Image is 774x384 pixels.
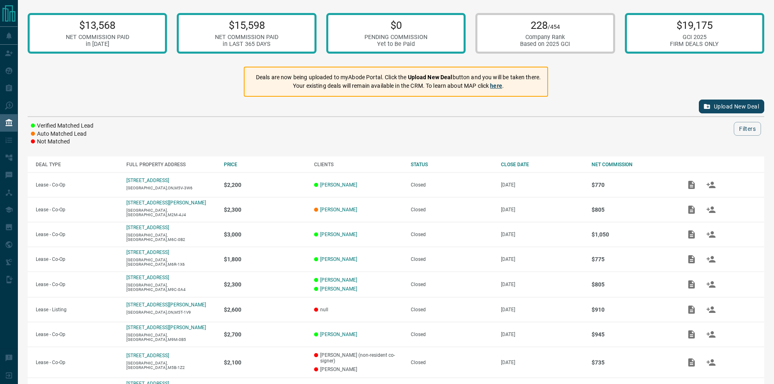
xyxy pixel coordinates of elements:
[126,258,216,267] p: [GEOGRAPHIC_DATA],[GEOGRAPHIC_DATA],M6R-1X6
[364,19,427,31] p: $0
[501,182,583,188] p: [DATE]
[670,34,719,41] div: GCI 2025
[36,182,118,188] p: Lease - Co-Op
[224,206,306,213] p: $2,300
[490,82,502,89] a: here
[699,100,764,113] button: Upload New Deal
[411,256,493,262] div: Closed
[411,307,493,312] div: Closed
[126,353,169,358] p: [STREET_ADDRESS]
[224,306,306,313] p: $2,600
[320,182,357,188] a: [PERSON_NAME]
[592,331,674,338] p: $945
[31,130,93,138] li: Auto Matched Lead
[215,41,278,48] div: in LAST 365 DAYS
[224,359,306,366] p: $2,100
[411,332,493,337] div: Closed
[126,333,216,342] p: [GEOGRAPHIC_DATA],[GEOGRAPHIC_DATA],M9M-0B5
[682,256,701,262] span: Add / View Documents
[501,256,583,262] p: [DATE]
[215,34,278,41] div: NET COMMISSION PAID
[66,41,129,48] div: in [DATE]
[592,281,674,288] p: $805
[126,200,206,206] a: [STREET_ADDRESS][PERSON_NAME]
[320,256,357,262] a: [PERSON_NAME]
[734,122,761,136] button: Filters
[548,24,560,30] span: /454
[31,122,93,130] li: Verified Matched Lead
[224,231,306,238] p: $3,000
[36,282,118,287] p: Lease - Co-Op
[364,34,427,41] div: PENDING COMMISSION
[411,182,493,188] div: Closed
[501,207,583,213] p: [DATE]
[314,367,402,372] p: [PERSON_NAME]
[592,182,674,188] p: $770
[126,275,169,280] a: [STREET_ADDRESS]
[411,282,493,287] div: Closed
[126,325,206,330] a: [STREET_ADDRESS][PERSON_NAME]
[126,249,169,255] a: [STREET_ADDRESS]
[320,332,357,337] a: [PERSON_NAME]
[36,332,118,337] p: Lease - Co-Op
[701,182,721,187] span: Match Clients
[126,178,169,183] a: [STREET_ADDRESS]
[256,82,541,90] p: Your existing deals will remain available in the CRM. To learn about MAP click .
[36,256,118,262] p: Lease - Co-Op
[31,138,93,146] li: Not Matched
[66,19,129,31] p: $13,568
[501,307,583,312] p: [DATE]
[126,361,216,370] p: [GEOGRAPHIC_DATA],[GEOGRAPHIC_DATA],M5B-1Z2
[501,232,583,237] p: [DATE]
[701,206,721,212] span: Match Clients
[36,207,118,213] p: Lease - Co-Op
[520,19,570,31] p: 228
[501,282,583,287] p: [DATE]
[682,331,701,337] span: Add / View Documents
[411,232,493,237] div: Closed
[701,306,721,312] span: Match Clients
[592,206,674,213] p: $805
[592,231,674,238] p: $1,050
[682,281,701,287] span: Add / View Documents
[411,207,493,213] div: Closed
[126,186,216,190] p: [GEOGRAPHIC_DATA],ON,M5V-3W6
[224,162,306,167] div: PRICE
[701,359,721,365] span: Match Clients
[501,332,583,337] p: [DATE]
[701,231,721,237] span: Match Clients
[320,277,357,283] a: [PERSON_NAME]
[36,162,118,167] div: DEAL TYPE
[320,207,357,213] a: [PERSON_NAME]
[682,182,701,187] span: Add / View Documents
[256,73,541,82] p: Deals are now being uploaded to myAbode Portal. Click the button and you will be taken there.
[224,331,306,338] p: $2,700
[364,41,427,48] div: Yet to Be Paid
[126,208,216,217] p: [GEOGRAPHIC_DATA],[GEOGRAPHIC_DATA],M2M-4J4
[320,232,357,237] a: [PERSON_NAME]
[126,310,216,315] p: [GEOGRAPHIC_DATA],ON,M5T-1V9
[314,307,402,312] p: null
[592,359,674,366] p: $735
[66,34,129,41] div: NET COMMISSION PAID
[314,352,402,364] p: [PERSON_NAME] (non-resident co-signer)
[520,34,570,41] div: Company Rank
[126,225,169,230] a: [STREET_ADDRESS]
[682,359,701,365] span: Add / View Documents
[592,162,674,167] div: NET COMMISSION
[520,41,570,48] div: Based on 2025 GCI
[314,162,402,167] div: CLIENTS
[36,307,118,312] p: Lease - Listing
[224,182,306,188] p: $2,200
[224,281,306,288] p: $2,300
[126,283,216,292] p: [GEOGRAPHIC_DATA],[GEOGRAPHIC_DATA],M9C-0A4
[701,256,721,262] span: Match Clients
[126,302,206,308] a: [STREET_ADDRESS][PERSON_NAME]
[682,306,701,312] span: Add / View Documents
